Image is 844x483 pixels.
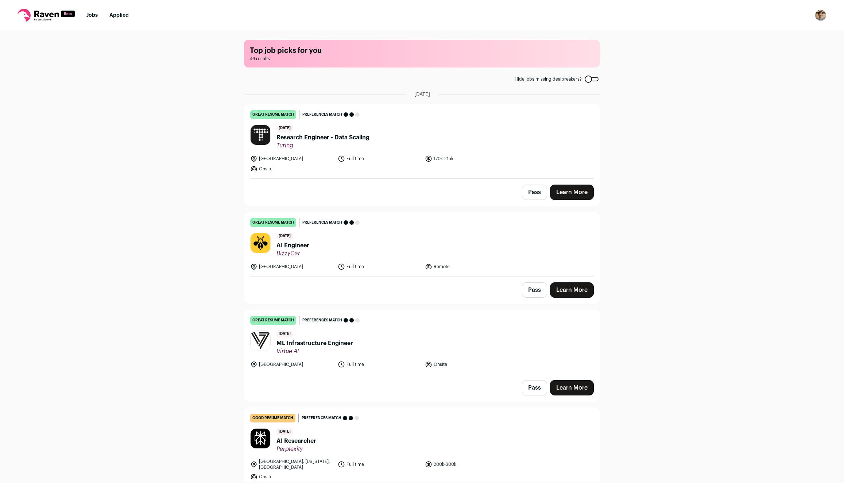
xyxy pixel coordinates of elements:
span: Perplexity [276,445,316,453]
li: Full time [338,263,421,270]
li: [GEOGRAPHIC_DATA], [US_STATE], [GEOGRAPHIC_DATA] [250,459,333,470]
a: Applied [109,13,129,18]
li: Remote [425,263,508,270]
div: great resume match [250,110,296,119]
img: 15869354-medium_jpg [815,9,826,21]
a: Jobs [86,13,98,18]
span: Research Engineer - Data Scaling [276,133,369,142]
a: Learn More [550,185,594,200]
span: [DATE] [276,125,293,132]
button: Pass [522,282,547,298]
li: 200k-300k [425,459,508,470]
a: great resume match Preferences match [DATE] Research Engineer - Data Scaling Turing [GEOGRAPHIC_D... [244,104,600,178]
span: [DATE] [414,91,430,98]
li: [GEOGRAPHIC_DATA] [250,155,333,162]
span: AI Researcher [276,437,316,445]
span: 46 results [250,56,594,62]
li: [GEOGRAPHIC_DATA] [250,263,333,270]
span: Preferences match [302,111,342,118]
a: great resume match Preferences match [DATE] ML Infrastructure Engineer Virtue AI [GEOGRAPHIC_DATA... [244,310,600,374]
div: good resume match [250,414,295,422]
div: great resume match [250,316,296,325]
li: 170k-215k [425,155,508,162]
button: Pass [522,380,547,395]
button: Pass [522,185,547,200]
span: Turing [276,142,369,149]
a: great resume match Preferences match [DATE] AI Engineer BizzyCar [GEOGRAPHIC_DATA] Full time Remote [244,212,600,276]
li: [GEOGRAPHIC_DATA] [250,361,333,368]
span: Preferences match [302,219,342,226]
span: BizzyCar [276,250,309,257]
img: 4b899388dde1dea0266d9d4227cfcc9844bec418843e8309b2ac801105a44f85.jpg [251,429,270,448]
span: Hide jobs missing dealbreakers? [515,76,582,82]
div: great resume match [250,218,296,227]
a: Learn More [550,282,594,298]
span: [DATE] [276,331,293,337]
a: Learn More [550,380,594,395]
span: ML Infrastructure Engineer [276,339,353,348]
h1: Top job picks for you [250,46,594,56]
li: Full time [338,361,421,368]
span: Preferences match [302,414,341,422]
li: Onsite [425,361,508,368]
span: AI Engineer [276,241,309,250]
span: [DATE] [276,428,293,435]
li: Onsite [250,165,333,173]
li: Onsite [250,473,333,480]
li: Full time [338,459,421,470]
button: Open dropdown [815,9,826,21]
img: 5abee25378f18e64ad375c83f008ed20cab9e4bd14157136dffbf766e3991112.jpg [251,125,270,145]
img: 94ec350874701f31d3612146702eed830a14662fd6504959bf45c8df558ef92b.jpg [251,233,270,253]
span: [DATE] [276,233,293,240]
span: Virtue AI [276,348,353,355]
span: Preferences match [302,317,342,324]
li: Full time [338,155,421,162]
img: e6793b59ec902a2a29ce4ef21ab01a53bdde904d59ade1bc6056e56dd8542749.jpg [251,331,270,351]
